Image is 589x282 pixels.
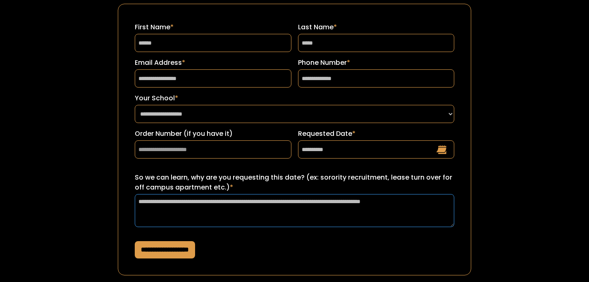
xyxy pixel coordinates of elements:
label: Last Name [298,22,455,32]
label: Your School [135,93,454,103]
form: Request a Date Form [118,4,471,275]
label: Email Address [135,58,291,68]
label: First Name [135,22,291,32]
label: So we can learn, why are you requesting this date? (ex: sorority recruitment, lease turn over for... [135,173,454,192]
label: Requested Date [298,129,455,139]
label: Phone Number [298,58,455,68]
label: Order Number (if you have it) [135,129,291,139]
